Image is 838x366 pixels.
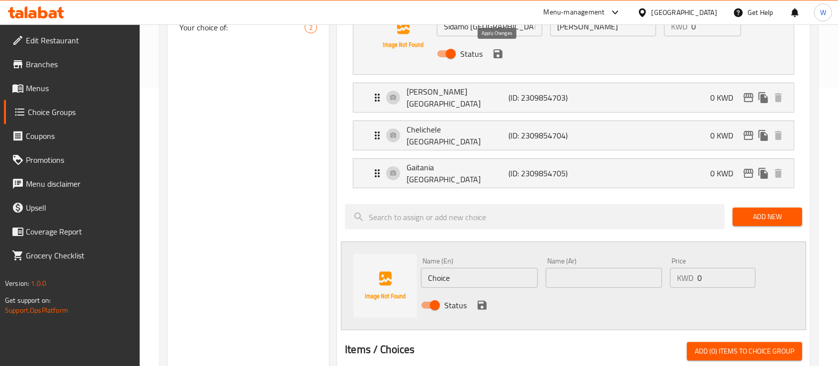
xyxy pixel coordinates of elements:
[710,92,741,104] p: 0 KWD
[687,342,802,361] button: Add (0) items to choice group
[756,90,771,105] button: duplicate
[345,117,802,154] li: Expand
[437,16,542,36] input: Enter name En
[345,204,725,230] input: search
[26,202,132,214] span: Upsell
[460,48,483,60] span: Status
[491,46,505,61] button: save
[26,249,132,261] span: Grocery Checklist
[508,129,577,141] p: (ID: 2309854704)
[677,272,693,284] p: KWD
[168,15,329,39] div: Your choice of:2
[756,128,771,143] button: duplicate
[26,34,132,46] span: Edit Restaurant
[4,244,140,267] a: Grocery Checklist
[421,268,537,288] input: Enter name En
[26,130,132,142] span: Coupons
[26,226,132,238] span: Coverage Report
[741,211,794,223] span: Add New
[710,129,741,141] p: 0 KWD
[31,277,46,290] span: 1.0.0
[508,92,577,104] p: (ID: 2309854703)
[741,90,756,105] button: edit
[691,16,741,36] input: Please enter price
[5,304,68,317] a: Support.OpsPlatform
[544,6,605,18] div: Menu-management
[508,167,577,179] p: (ID: 2309854705)
[550,16,656,36] input: Enter name Ar
[4,196,140,220] a: Upsell
[26,82,132,94] span: Menus
[4,148,140,172] a: Promotions
[26,154,132,166] span: Promotions
[305,23,317,32] span: 2
[771,128,786,143] button: delete
[4,124,140,148] a: Coupons
[4,172,140,196] a: Menu disclaimer
[371,2,435,66] img: Sidamo Ethiopia
[771,166,786,181] button: delete
[26,178,132,190] span: Menu disclaimer
[771,90,786,105] button: delete
[4,28,140,52] a: Edit Restaurant
[546,268,662,288] input: Enter name Ar
[697,268,755,288] input: Please enter price
[26,58,132,70] span: Branches
[4,100,140,124] a: Choice Groups
[5,294,51,307] span: Get support on:
[407,86,508,110] p: [PERSON_NAME] [GEOGRAPHIC_DATA]
[345,154,802,192] li: Expand
[710,167,741,179] p: 0 KWD
[353,159,794,188] div: Expand
[179,21,305,33] span: Your choice of:
[28,106,132,118] span: Choice Groups
[407,161,508,185] p: Gaitania [GEOGRAPHIC_DATA]
[444,299,467,311] span: Status
[475,298,490,313] button: save
[353,121,794,150] div: Expand
[671,20,687,32] p: KWD
[305,21,317,33] div: Choices
[741,128,756,143] button: edit
[733,208,802,226] button: Add New
[345,342,415,357] h2: Items / Choices
[407,123,508,147] p: Chelichele [GEOGRAPHIC_DATA]
[345,79,802,117] li: Expand
[695,345,794,358] span: Add (0) items to choice group
[5,277,29,290] span: Version:
[652,7,717,18] div: [GEOGRAPHIC_DATA]
[4,220,140,244] a: Coverage Report
[4,52,140,76] a: Branches
[756,166,771,181] button: duplicate
[741,166,756,181] button: edit
[353,83,794,112] div: Expand
[4,76,140,100] a: Menus
[820,7,826,18] span: W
